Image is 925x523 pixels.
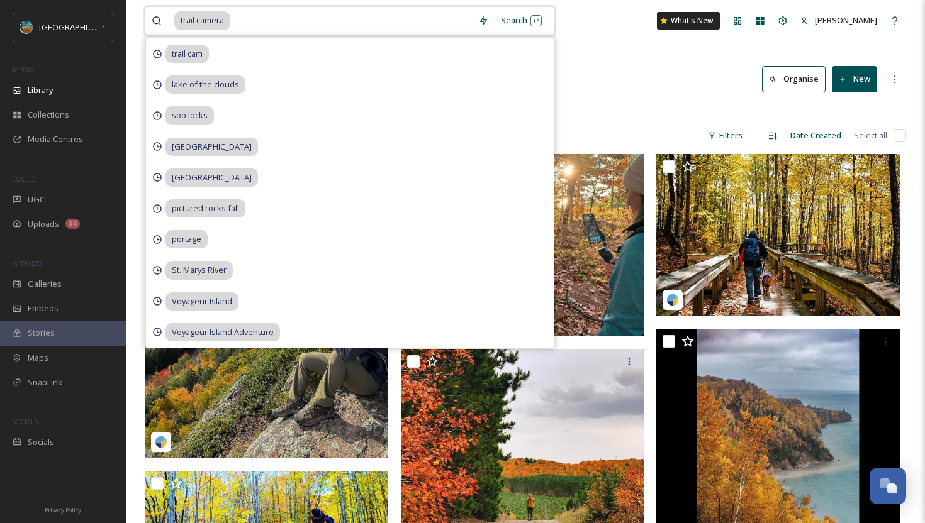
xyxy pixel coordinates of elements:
a: What's New [657,12,720,30]
span: pictured rocks fall [165,199,245,217]
a: Organise [762,66,832,92]
span: Media Centres [28,133,83,145]
span: Uploads [28,218,59,230]
a: Privacy Policy [45,502,81,517]
span: St. Marys River [165,261,233,279]
img: snapsea-logo.png [155,436,167,448]
span: [PERSON_NAME] [815,14,877,26]
span: soo locks [165,106,214,124]
div: Date Created [784,123,848,148]
span: [GEOGRAPHIC_DATA][US_STATE] [39,21,162,33]
img: joshkunstphotography_17911492238643418.jpg [145,154,388,458]
img: snapsea-logo.png [666,294,679,306]
span: Voyageur Island [165,292,238,311]
span: Socials [28,436,54,448]
span: Library [28,84,53,96]
span: Voyageur Island Adventure [165,323,280,341]
span: trail camera [174,11,230,30]
a: [PERSON_NAME] [794,8,883,33]
button: Open Chat [870,468,906,504]
span: Galleries [28,278,62,290]
div: Filters [702,123,749,148]
img: Snapsea%20Profile.jpg [20,21,33,33]
button: New [832,66,877,92]
span: Collections [28,109,69,121]
span: COLLECT [13,174,40,184]
span: Stories [28,327,55,339]
span: SOCIALS [13,417,38,426]
span: portage [165,230,208,248]
span: Select all [854,129,887,141]
button: Organise [762,66,826,92]
span: Embeds [28,302,59,314]
span: 9 file s [145,129,165,141]
span: MEDIA [13,65,35,74]
span: Maps [28,352,48,364]
span: Privacy Policy [45,506,81,514]
span: WIDGETS [13,258,42,268]
span: [GEOGRAPHIC_DATA] [165,168,258,187]
span: UGC [28,194,45,206]
span: SnapLink [28,377,62,388]
div: Search [495,8,548,33]
span: lake of the clouds [165,75,245,94]
div: 18 [65,219,80,229]
span: [GEOGRAPHIC_DATA] [165,138,258,156]
span: trail cam [165,45,209,63]
img: throughpickleslens_1707763242590567929_7003777822.jpg [656,154,900,316]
